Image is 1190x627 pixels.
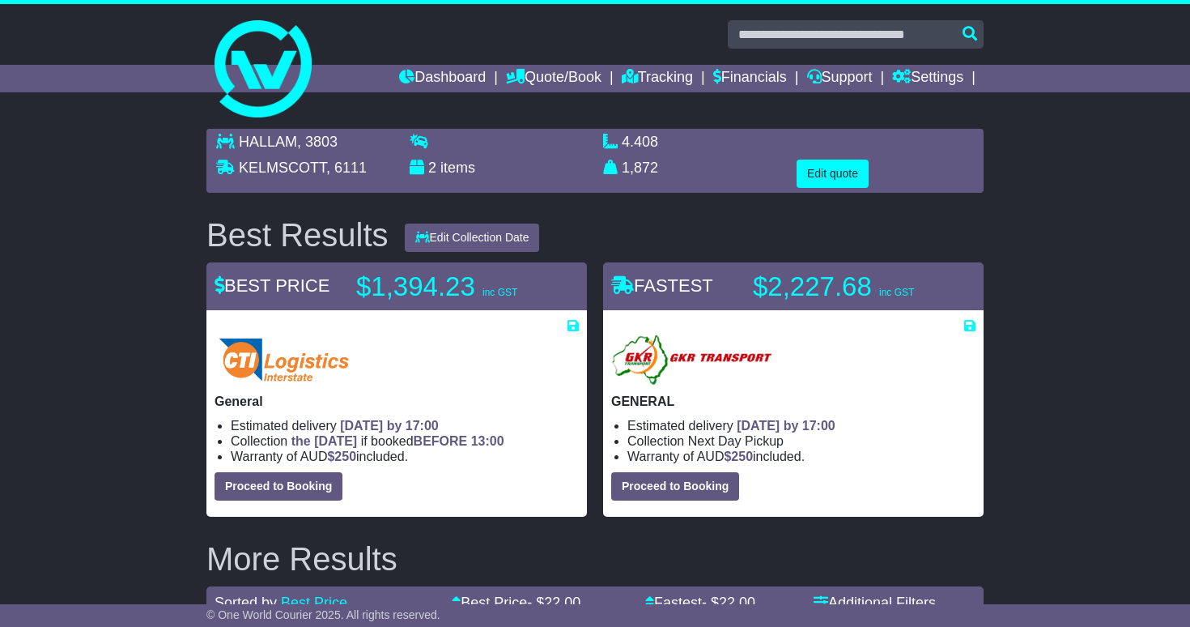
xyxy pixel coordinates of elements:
span: Next Day Pickup [688,434,784,448]
span: $ [327,450,356,463]
a: Financials [713,65,787,92]
a: Best Price [281,595,347,611]
button: Edit Collection Date [405,224,540,252]
h2: More Results [206,541,984,577]
li: Collection [231,433,579,449]
span: 13:00 [471,434,504,448]
li: Estimated delivery [231,418,579,433]
span: HALLAM [239,134,297,150]
span: , 3803 [297,134,338,150]
span: , 6111 [326,160,367,176]
span: BEFORE [414,434,468,448]
p: GENERAL [611,394,975,409]
span: inc GST [879,287,914,298]
div: Best Results [198,217,397,253]
a: Fastest- $22.00 [645,595,755,611]
a: Quote/Book [506,65,601,92]
a: Best Price- $22.00 [452,595,580,611]
a: Additional Filters [814,595,936,611]
img: CTI Logistics - Interstate: General [215,334,355,386]
img: GKR: GENERAL [611,334,776,386]
p: General [215,394,579,409]
span: FASTEST [611,275,713,296]
span: 2 [428,160,436,176]
span: © One World Courier 2025. All rights reserved. [206,608,440,621]
span: if booked [291,434,504,448]
li: Collection [627,433,975,449]
li: Estimated delivery [627,418,975,433]
span: BEST PRICE [215,275,329,296]
a: Support [807,65,873,92]
span: 22.00 [544,595,580,611]
span: items [440,160,475,176]
p: $2,227.68 [753,271,955,303]
button: Edit quote [797,160,869,188]
span: 250 [731,450,753,463]
span: the [DATE] [291,434,357,448]
a: Tracking [622,65,693,92]
span: [DATE] by 17:00 [340,419,439,433]
span: 1,872 [622,160,658,176]
button: Proceed to Booking [611,472,739,501]
span: inc GST [482,287,517,298]
li: Warranty of AUD included. [627,449,975,464]
p: $1,394.23 [356,271,559,303]
a: Dashboard [399,65,486,92]
span: $ [724,450,753,463]
span: [DATE] by 17:00 [737,419,835,433]
span: - $ [527,595,580,611]
span: 4.408 [622,134,658,150]
span: Sorted by [215,595,277,611]
span: 22.00 [719,595,755,611]
button: Proceed to Booking [215,472,342,501]
li: Warranty of AUD included. [231,449,579,464]
span: KELMSCOTT [239,160,326,176]
a: Settings [892,65,963,92]
span: 250 [334,450,356,463]
span: - $ [702,595,755,611]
